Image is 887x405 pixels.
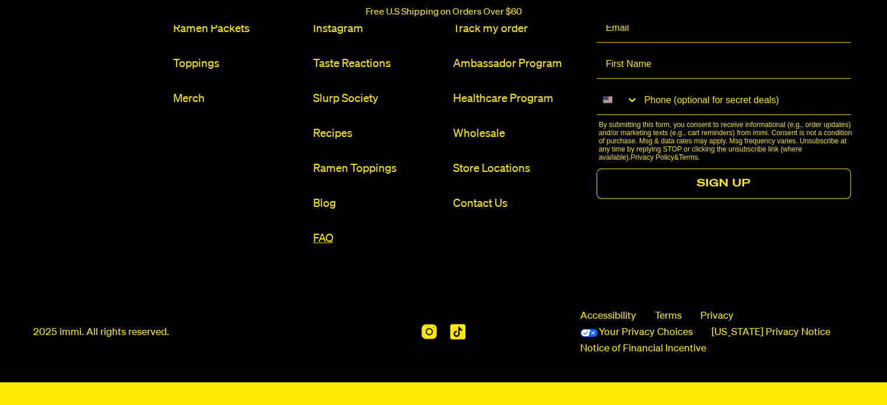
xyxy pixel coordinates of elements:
[453,21,584,37] a: Track my order
[313,56,444,72] a: Taste Reactions
[422,324,436,339] img: Instagram
[580,329,598,337] img: California Consumer Privacy Act (CCPA) Opt-Out Icon
[580,309,636,323] span: Accessibility
[597,13,851,43] input: Email
[639,86,851,114] input: Phone (optional for secret deals)
[630,153,674,161] a: Privacy Policy
[580,342,706,356] a: Notice of Financial Incentive
[453,56,584,72] a: Ambassador Program
[313,161,444,177] a: Ramen Toppings
[313,196,444,212] a: Blog
[700,309,734,323] a: Privacy
[453,91,584,107] a: Healthcare Program
[679,153,698,161] a: Terms
[453,196,584,212] a: Contact Us
[453,161,584,177] a: Store Locations
[173,91,304,107] a: Merch
[173,56,304,72] a: Toppings
[313,91,444,107] a: Slurp Society
[655,309,682,323] a: Terms
[597,86,639,114] button: Search Countries
[313,126,444,142] a: Recipes
[33,326,169,340] p: 2025 immi. All rights reserved.
[580,326,693,340] a: Your Privacy Choices
[597,50,851,79] input: First Name
[597,168,851,199] button: SIGN UP
[603,95,612,104] img: United States
[453,126,584,142] a: Wholesale
[173,21,304,37] a: Ramen Packets
[711,326,830,340] a: [US_STATE] Privacy Notice
[313,231,444,246] a: FAQ
[313,21,444,37] a: Instagram
[599,121,854,161] p: By submitting this form, you consent to receive informational (e.g., order updates) and/or market...
[366,7,522,17] p: Free U.S Shipping on Orders Over $60
[450,324,465,339] img: TikTok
